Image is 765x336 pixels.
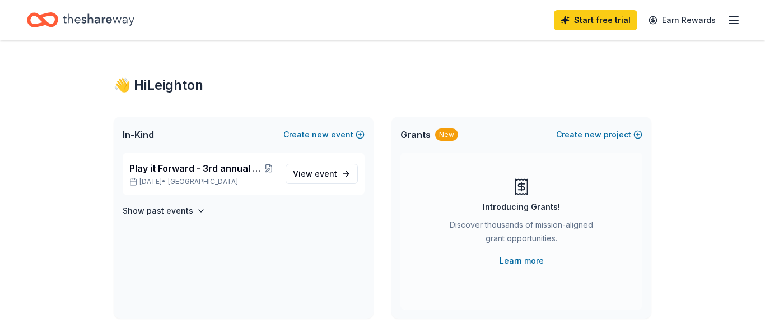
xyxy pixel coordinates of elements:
span: new [312,128,329,141]
div: New [435,128,458,141]
span: Play it Forward - 3rd annual benefit for WCA [129,162,262,175]
span: event [315,169,337,178]
h4: Show past events [123,204,193,218]
span: new [585,128,601,141]
a: Earn Rewards [642,10,722,30]
div: 👋 Hi Leighton [114,76,651,94]
a: View event [286,164,358,184]
button: Show past events [123,204,206,218]
a: Start free trial [554,10,637,30]
div: Discover thousands of mission-aligned grant opportunities. [445,218,598,250]
span: In-Kind [123,128,154,141]
span: Grants [400,128,431,141]
a: Learn more [500,254,544,268]
p: [DATE] • [129,177,277,186]
span: View [293,167,337,181]
a: Home [27,7,134,33]
button: Createnewproject [556,128,642,141]
div: Introducing Grants! [483,200,560,214]
span: [GEOGRAPHIC_DATA] [168,177,238,186]
button: Createnewevent [283,128,365,141]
